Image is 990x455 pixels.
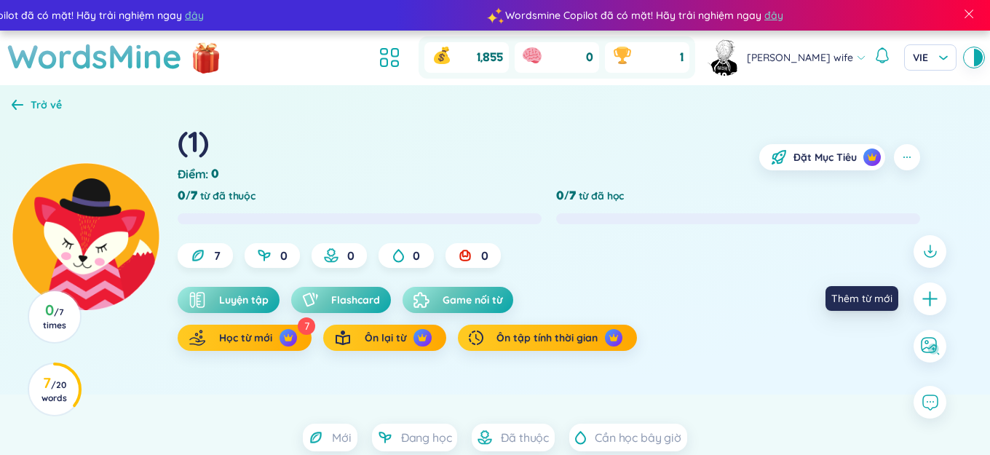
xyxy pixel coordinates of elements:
[747,50,853,66] span: [PERSON_NAME] wife
[43,306,66,331] span: / 7 times
[298,317,315,335] div: 7
[178,188,197,204] div: 0/7
[443,293,502,307] span: Game nối từ
[283,333,293,343] img: crown icon
[291,287,391,313] button: Flashcard
[200,188,256,204] span: từ đã thuộc
[556,188,576,204] div: 0/7
[458,325,637,351] button: Ôn tập tính thời giancrown icon
[365,331,406,345] span: Ôn lại từ
[31,97,62,113] div: Trở về
[481,248,488,264] span: 0
[219,293,269,307] span: Luyện tập
[403,287,513,313] button: Game nối từ
[38,304,71,331] h3: 0
[413,248,420,264] span: 0
[579,188,625,204] span: từ đã học
[214,248,221,264] span: 7
[793,150,857,165] span: Đặt Mục Tiêu
[477,50,503,66] span: 1,855
[496,331,598,345] span: Ôn tập tính thời gian
[401,430,452,446] span: Đang học
[609,333,619,343] img: crown icon
[191,35,221,79] img: flashSalesIcon.a7f4f837.png
[12,100,62,113] a: Trở về
[707,39,743,76] img: avatar
[595,430,681,446] span: Cần học bây giờ
[7,31,182,82] a: WordsMine
[280,248,288,264] span: 0
[178,122,209,161] div: (1)
[867,152,877,162] img: crown icon
[586,50,593,66] span: 0
[178,325,312,351] button: Học từ mớicrown icon
[41,379,67,403] span: / 20 words
[759,144,885,170] button: Đặt Mục Tiêucrown icon
[178,287,280,313] button: Luyện tập
[347,248,355,264] span: 0
[825,286,898,311] div: Thêm từ mới
[323,325,445,351] button: Ôn lại từcrown icon
[680,50,684,66] span: 1
[921,290,939,308] span: plus
[211,166,219,182] span: 0
[764,7,783,23] span: đây
[707,39,747,76] a: avatar
[184,7,203,23] span: đây
[219,331,272,345] span: Học từ mới
[913,50,948,65] span: VIE
[501,430,549,446] span: Đã thuộc
[332,430,352,446] span: Mới
[178,166,222,182] div: Điểm :
[331,293,380,307] span: Flashcard
[417,333,427,343] img: crown icon
[38,377,71,403] h3: 7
